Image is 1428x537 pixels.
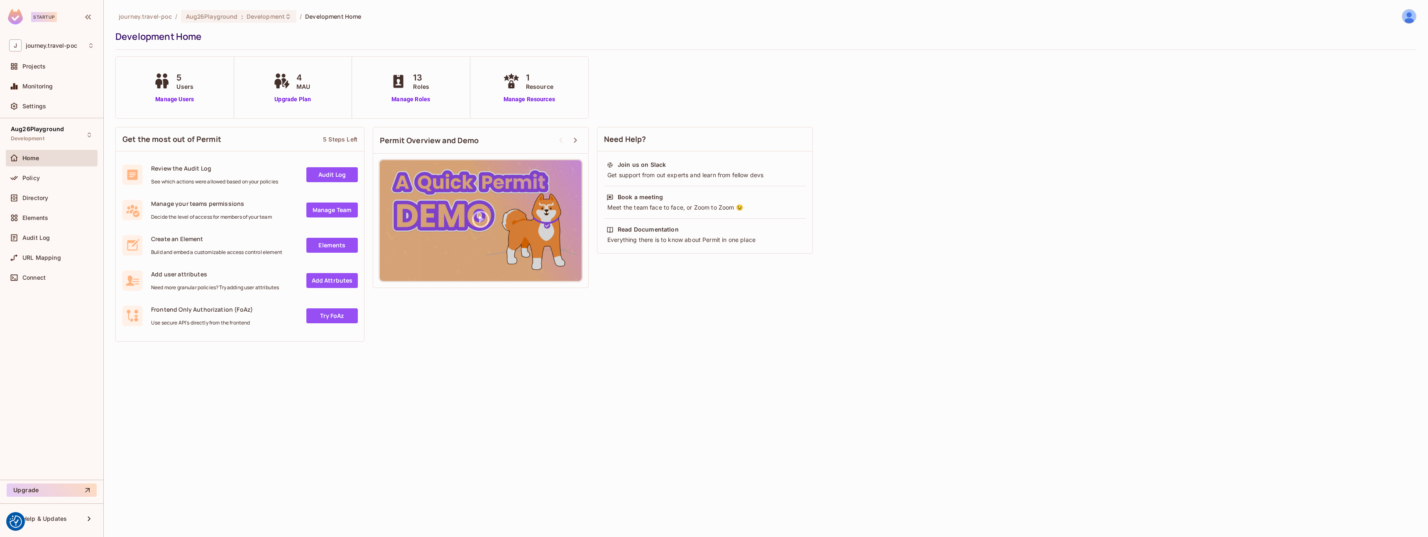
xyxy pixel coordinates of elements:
span: Home [22,155,39,161]
img: SReyMgAAAABJRU5ErkJggg== [8,9,23,24]
span: Decide the level of access for members of your team [151,214,272,220]
span: the active workspace [119,12,172,20]
span: J [9,39,22,51]
div: 5 Steps Left [323,135,357,143]
a: Try FoAz [306,308,358,323]
li: / [175,12,177,20]
span: Policy [22,175,40,181]
img: Revisit consent button [10,515,22,528]
span: MAU [296,82,310,91]
span: Monitoring [22,83,53,90]
a: Manage Team [306,203,358,217]
div: Development Home [115,30,1412,43]
span: Users [176,82,193,91]
button: Consent Preferences [10,515,22,528]
span: Aug26Playground [186,12,238,20]
span: Need Help? [604,134,646,144]
a: Upgrade Plan [271,95,314,104]
span: 13 [413,71,429,84]
span: Frontend Only Authorization (FoAz) [151,305,253,313]
a: Manage Roles [388,95,433,104]
span: Manage your teams permissions [151,200,272,207]
a: Elements [306,238,358,253]
span: Audit Log [22,234,50,241]
span: Need more granular policies? Try adding user attributes [151,284,279,291]
span: 4 [296,71,310,84]
span: Elements [22,215,48,221]
span: Help & Updates [22,515,67,522]
span: Review the Audit Log [151,164,278,172]
button: Upgrade [7,483,97,497]
div: Startup [31,12,57,22]
a: Audit Log [306,167,358,182]
span: Connect [22,274,46,281]
span: Permit Overview and Demo [380,135,479,146]
a: Manage Resources [501,95,558,104]
span: Development Home [305,12,361,20]
span: Resource [526,82,553,91]
span: URL Mapping [22,254,61,261]
span: Settings [22,103,46,110]
span: Add user attributes [151,270,279,278]
div: Get support from out experts and learn from fellow devs [606,171,803,179]
div: Everything there is to know about Permit in one place [606,236,803,244]
img: Sam Armitt-Fior [1402,10,1416,23]
span: Aug26Playground [11,126,64,132]
span: Create an Element [151,235,282,243]
span: 5 [176,71,193,84]
span: Development [247,12,285,20]
div: Read Documentation [618,225,679,234]
div: Meet the team face to face, or Zoom to Zoom 😉 [606,203,803,212]
div: Join us on Slack [618,161,666,169]
span: : [241,13,244,20]
span: Directory [22,195,48,201]
a: Manage Users [152,95,198,104]
a: Add Attrbutes [306,273,358,288]
li: / [300,12,302,20]
span: Workspace: journey.travel-poc [26,42,77,49]
span: Use secure API's directly from the frontend [151,320,253,326]
span: Projects [22,63,46,70]
span: Get the most out of Permit [122,134,221,144]
span: Development [11,135,44,142]
div: Book a meeting [618,193,663,201]
span: 1 [526,71,553,84]
span: See which actions were allowed based on your policies [151,178,278,185]
span: Build and embed a customizable access control element [151,249,282,256]
span: Roles [413,82,429,91]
